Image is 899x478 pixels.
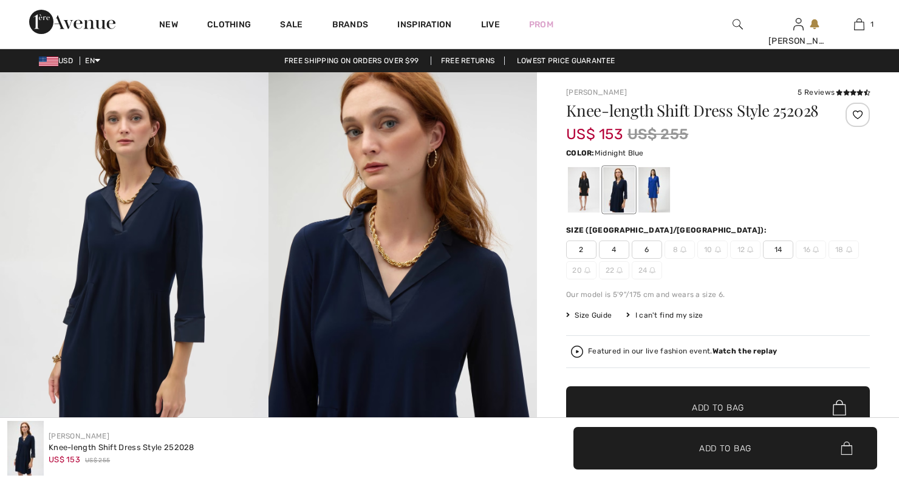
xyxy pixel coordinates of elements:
[599,241,629,259] span: 4
[715,247,721,253] img: ring-m.svg
[793,18,804,30] a: Sign In
[397,19,451,32] span: Inspiration
[793,17,804,32] img: My Info
[566,103,819,118] h1: Knee-length Shift Dress Style 252028
[275,56,429,65] a: Free shipping on orders over $99
[566,149,595,157] span: Color:
[568,167,600,213] div: Black
[768,35,828,47] div: [PERSON_NAME]
[665,241,695,259] span: 8
[49,432,109,440] a: [PERSON_NAME]
[680,247,686,253] img: ring-m.svg
[829,241,859,259] span: 18
[632,241,662,259] span: 6
[692,401,744,414] span: Add to Bag
[571,346,583,358] img: Watch the replay
[796,241,826,259] span: 16
[7,421,44,476] img: Knee-Length Shift Dress Style 252028
[730,241,761,259] span: 12
[566,386,870,429] button: Add to Bag
[763,241,793,259] span: 14
[566,114,623,143] span: US$ 153
[507,56,625,65] a: Lowest Price Guarantee
[566,310,612,321] span: Size Guide
[588,347,777,355] div: Featured in our live fashion event.
[733,17,743,32] img: search the website
[829,17,889,32] a: 1
[29,10,115,34] img: 1ère Avenue
[603,167,635,213] div: Midnight Blue
[638,167,670,213] div: Royal Sapphire 163
[566,289,870,300] div: Our model is 5'9"/175 cm and wears a size 6.
[584,267,590,273] img: ring-m.svg
[841,442,852,455] img: Bag.svg
[798,87,870,98] div: 5 Reviews
[566,88,627,97] a: [PERSON_NAME]
[207,19,251,32] a: Clothing
[280,19,303,32] a: Sale
[747,247,753,253] img: ring-m.svg
[566,241,596,259] span: 2
[697,241,728,259] span: 10
[854,17,864,32] img: My Bag
[833,400,846,415] img: Bag.svg
[573,427,877,469] button: Add to Bag
[617,267,623,273] img: ring-m.svg
[431,56,505,65] a: Free Returns
[85,456,110,465] span: US$ 255
[649,267,655,273] img: ring-m.svg
[268,72,537,475] img: Knee-Length Shift Dress Style 252028. 2
[39,56,58,66] img: US Dollar
[627,123,688,145] span: US$ 255
[529,18,553,31] a: Prom
[481,18,500,31] a: Live
[85,56,100,65] span: EN
[813,247,819,253] img: ring-m.svg
[846,247,852,253] img: ring-m.svg
[566,261,596,279] span: 20
[332,19,369,32] a: Brands
[159,19,178,32] a: New
[870,19,873,30] span: 1
[713,347,778,355] strong: Watch the replay
[49,455,80,464] span: US$ 153
[566,225,769,236] div: Size ([GEOGRAPHIC_DATA]/[GEOGRAPHIC_DATA]):
[626,310,703,321] div: I can't find my size
[49,442,194,454] div: Knee-length Shift Dress Style 252028
[699,442,751,454] span: Add to Bag
[595,149,644,157] span: Midnight Blue
[39,56,78,65] span: USD
[599,261,629,279] span: 22
[632,261,662,279] span: 24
